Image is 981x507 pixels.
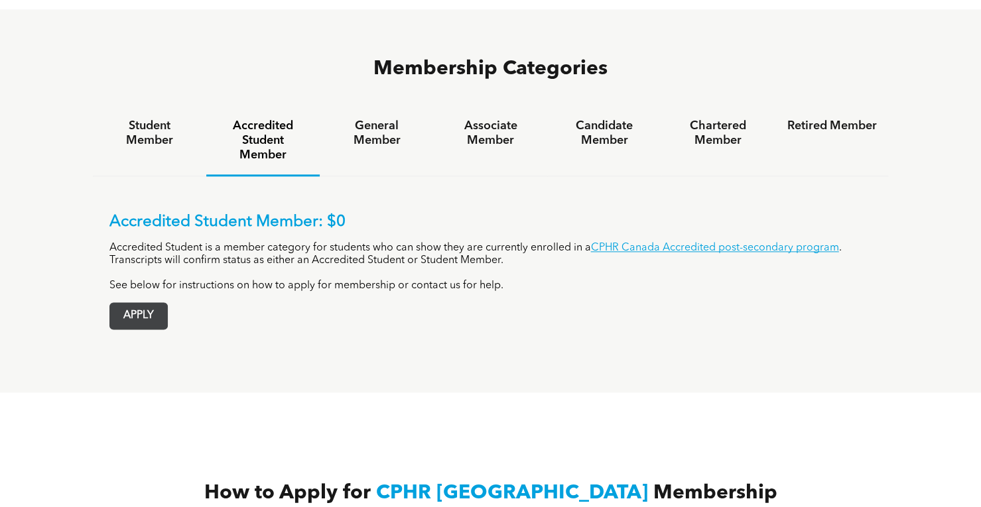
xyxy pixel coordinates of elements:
[559,119,649,148] h4: Candidate Member
[204,483,371,503] span: How to Apply for
[446,119,535,148] h4: Associate Member
[373,59,608,79] span: Membership Categories
[653,483,777,503] span: Membership
[109,302,168,329] a: APPLY
[105,119,194,148] h4: Student Member
[332,119,421,148] h4: General Member
[109,242,872,267] p: Accredited Student is a member category for students who can show they are currently enrolled in ...
[109,280,872,292] p: See below for instructions on how to apply for membership or contact us for help.
[591,243,839,253] a: CPHR Canada Accredited post-secondary program
[787,119,876,133] h4: Retired Member
[376,483,648,503] span: CPHR [GEOGRAPHIC_DATA]
[109,213,872,232] p: Accredited Student Member: $0
[110,303,167,329] span: APPLY
[218,119,308,162] h4: Accredited Student Member
[673,119,763,148] h4: Chartered Member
